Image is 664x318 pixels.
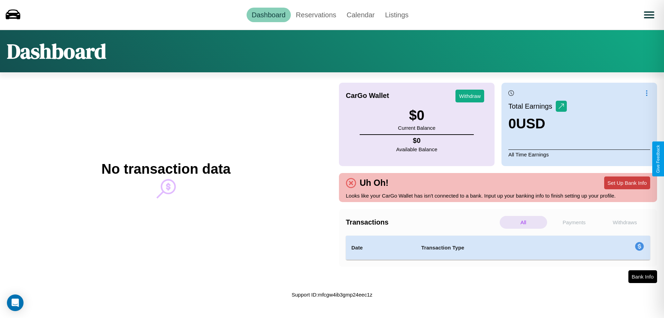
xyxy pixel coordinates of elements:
[628,270,657,283] button: Bank Info
[346,92,389,100] h4: CarGo Wallet
[346,191,650,200] p: Looks like your CarGo Wallet has isn't connected to a bank. Input up your banking info to finish ...
[7,294,24,311] div: Open Intercom Messenger
[508,149,650,159] p: All Time Earnings
[601,216,648,229] p: Withdraws
[455,90,484,102] button: Withdraw
[346,236,650,260] table: simple table
[639,5,659,25] button: Open menu
[380,8,414,22] a: Listings
[500,216,547,229] p: All
[291,8,342,22] a: Reservations
[341,8,380,22] a: Calendar
[656,145,661,173] div: Give Feedback
[396,145,437,154] p: Available Balance
[604,176,650,189] button: Set Up Bank Info
[351,244,410,252] h4: Date
[101,161,230,177] h2: No transaction data
[508,116,567,131] h3: 0 USD
[508,100,556,112] p: Total Earnings
[292,290,372,299] p: Support ID: mfcgw4ib3gmp24eec1z
[346,218,498,226] h4: Transactions
[7,37,106,65] h1: Dashboard
[398,108,435,123] h3: $ 0
[551,216,598,229] p: Payments
[247,8,291,22] a: Dashboard
[396,137,437,145] h4: $ 0
[398,123,435,133] p: Current Balance
[421,244,578,252] h4: Transaction Type
[356,178,392,188] h4: Uh Oh!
